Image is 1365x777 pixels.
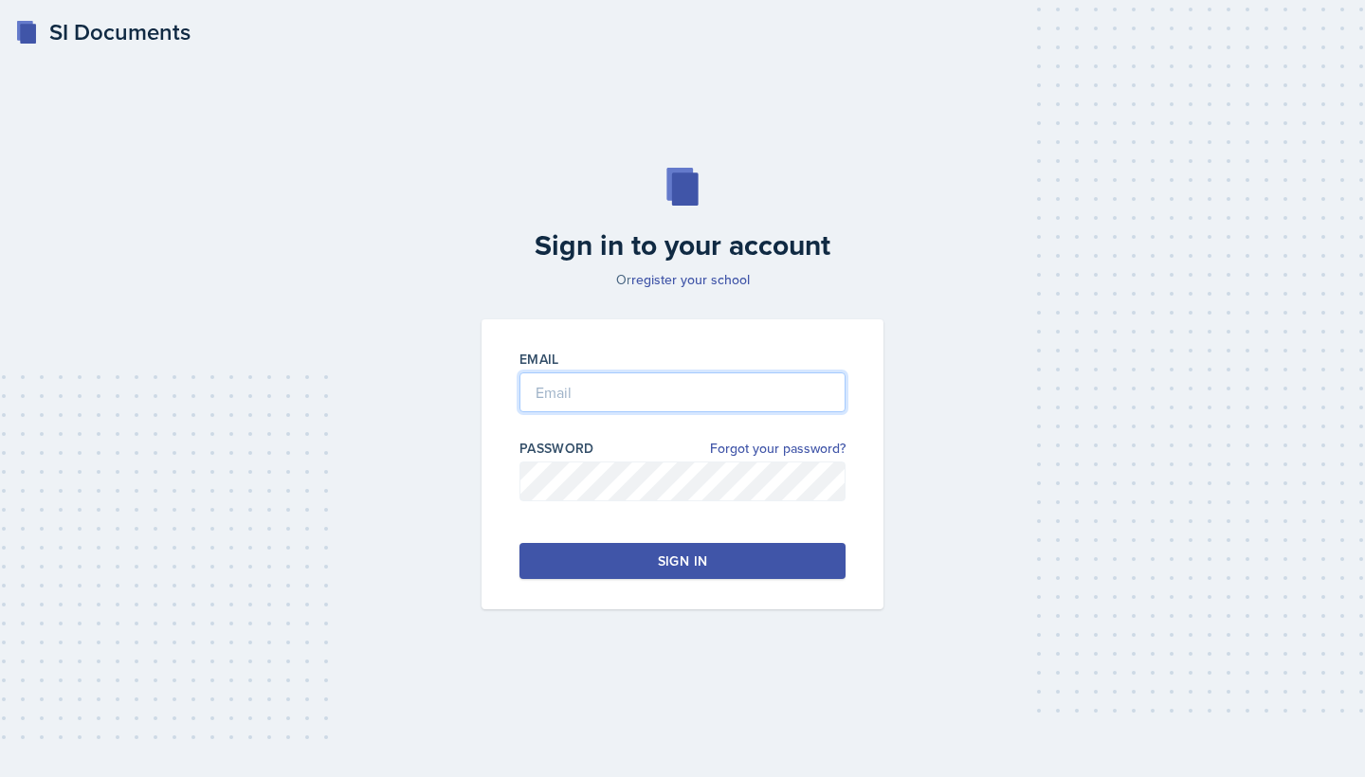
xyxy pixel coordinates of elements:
[15,15,191,49] a: SI Documents
[470,270,895,289] p: Or
[519,350,559,369] label: Email
[710,439,846,459] a: Forgot your password?
[519,439,594,458] label: Password
[519,543,846,579] button: Sign in
[519,372,846,412] input: Email
[658,551,707,570] div: Sign in
[470,228,895,262] h2: Sign in to your account
[631,270,750,289] a: register your school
